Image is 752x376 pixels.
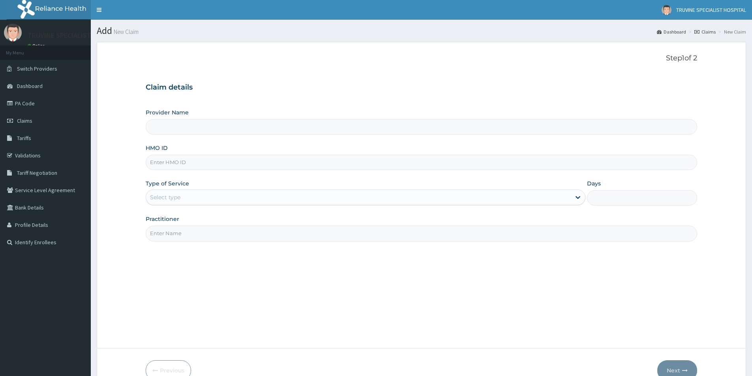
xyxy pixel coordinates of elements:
label: Days [587,180,601,187]
img: User Image [4,24,22,41]
h3: Claim details [146,83,697,92]
div: Select type [150,193,180,201]
a: Claims [694,28,716,35]
h1: Add [97,26,746,36]
span: Switch Providers [17,65,57,72]
small: New Claim [112,29,139,35]
p: TRUVINE SPECIALIST HOSPITAL [28,32,124,39]
span: TRUVINE SPECIALIST HOSPITAL [676,6,746,13]
p: Step 1 of 2 [146,54,697,63]
span: Dashboard [17,82,43,90]
li: New Claim [716,28,746,35]
label: Practitioner [146,215,179,223]
label: HMO ID [146,144,168,152]
span: Tariffs [17,135,31,142]
a: Online [28,43,47,49]
label: Provider Name [146,108,189,116]
span: Tariff Negotiation [17,169,57,176]
span: Claims [17,117,32,124]
a: Dashboard [657,28,686,35]
input: Enter HMO ID [146,155,697,170]
input: Enter Name [146,226,697,241]
img: User Image [662,5,671,15]
label: Type of Service [146,180,189,187]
